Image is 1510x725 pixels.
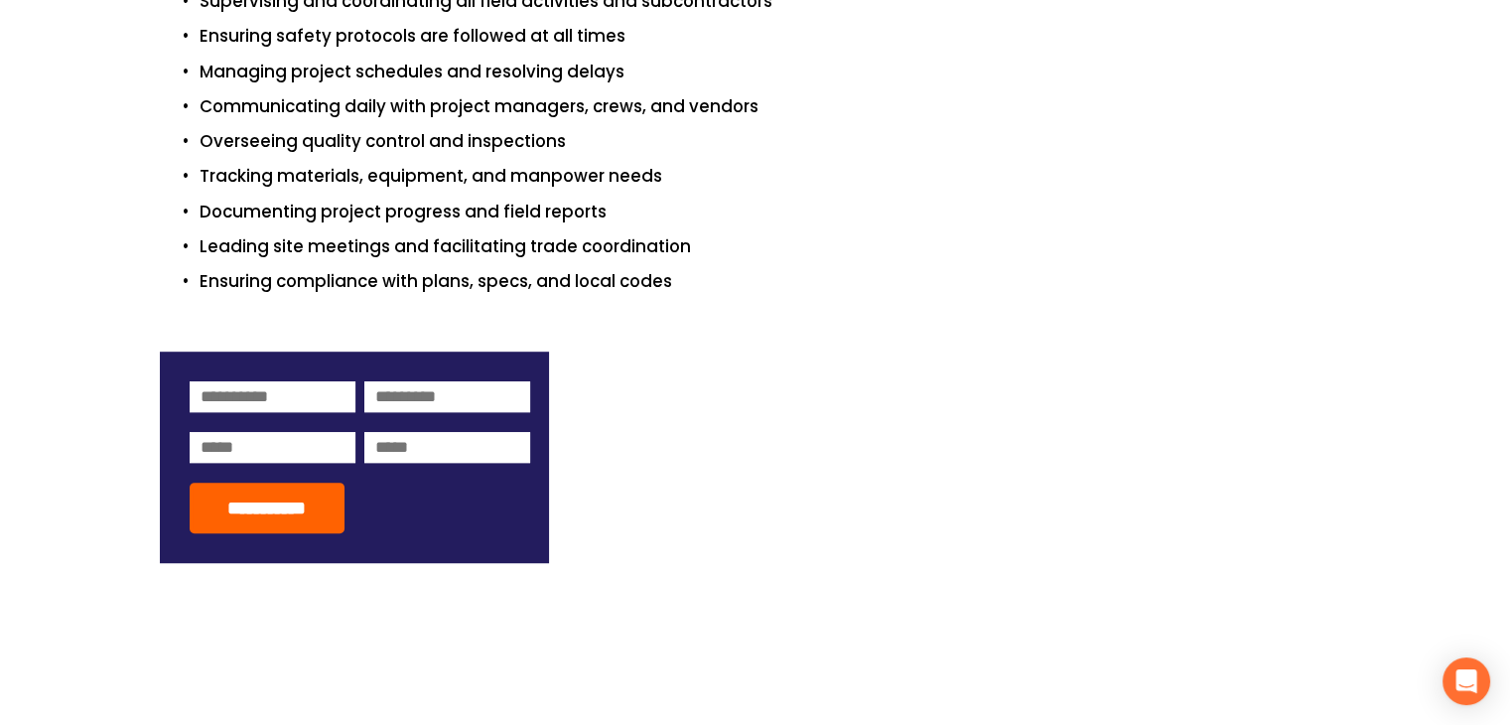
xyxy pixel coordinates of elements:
p: Managing project schedules and resolving delays [200,59,1351,85]
p: Ensuring safety protocols are followed at all times [200,23,1351,50]
p: Leading site meetings and facilitating trade coordination [200,233,1351,260]
p: Ensuring compliance with plans, specs, and local codes [200,268,1351,295]
p: Overseeing quality control and inspections [200,128,1351,155]
p: Documenting project progress and field reports [200,199,1351,225]
p: Communicating daily with project managers, crews, and vendors [200,93,1351,120]
p: Tracking materials, equipment, and manpower needs [200,163,1351,190]
div: Open Intercom Messenger [1442,657,1490,705]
